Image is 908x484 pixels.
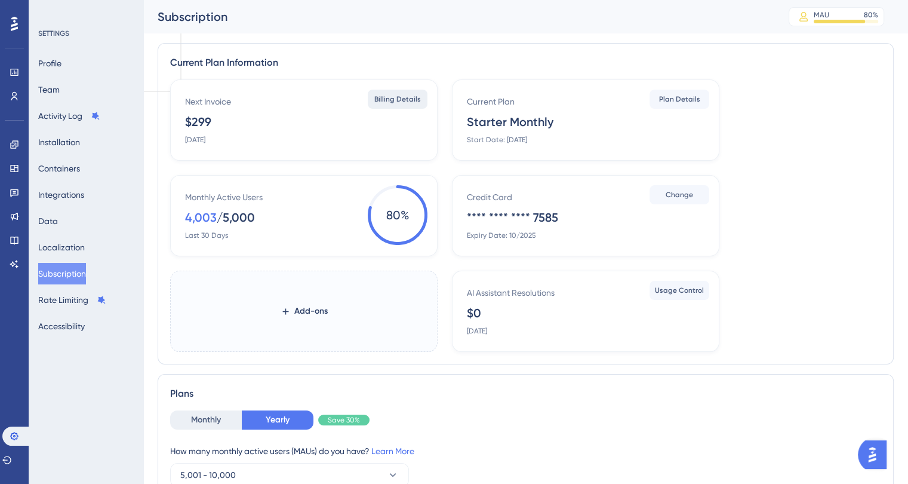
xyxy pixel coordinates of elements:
[467,94,515,109] div: Current Plan
[467,135,527,145] div: Start Date: [DATE]
[38,289,106,311] button: Rate Limiting
[38,263,86,284] button: Subscription
[467,231,536,240] div: Expiry Date: 10/2025
[864,10,878,20] div: 80 %
[655,286,704,295] span: Usage Control
[180,468,236,482] span: 5,001 - 10,000
[185,209,217,226] div: 4,003
[467,190,512,204] div: Credit Card
[217,209,255,226] div: / 5,000
[38,184,84,206] button: Integrations
[185,94,231,109] div: Next Invoice
[261,301,347,322] button: Add-ons
[38,29,135,38] div: SETTINGS
[38,210,58,232] button: Data
[38,53,61,74] button: Profile
[185,231,228,240] div: Last 30 Days
[371,446,414,456] a: Learn More
[650,281,709,300] button: Usage Control
[170,56,881,70] div: Current Plan Information
[185,135,205,145] div: [DATE]
[185,190,263,204] div: Monthly Active Users
[467,305,481,321] div: $0
[467,114,553,130] div: Starter Monthly
[242,411,313,430] button: Yearly
[666,190,693,200] span: Change
[38,315,85,337] button: Accessibility
[858,437,894,473] iframe: UserGuiding AI Assistant Launcher
[38,158,80,179] button: Containers
[368,185,427,245] span: 80 %
[170,387,881,401] div: Plans
[467,286,555,300] div: AI Assistant Resolutions
[368,90,427,109] button: Billing Details
[659,94,700,104] span: Plan Details
[158,8,759,25] div: Subscription
[650,185,709,204] button: Change
[374,94,421,104] span: Billing Details
[38,105,100,127] button: Activity Log
[170,411,242,430] button: Monthly
[467,326,487,336] div: [DATE]
[170,444,881,458] div: How many monthly active users (MAUs) do you have?
[185,114,211,130] div: $299
[328,415,360,425] span: Save 30%
[294,304,328,318] span: Add-ons
[814,10,829,20] div: MAU
[38,237,85,258] button: Localization
[38,131,80,153] button: Installation
[650,90,709,109] button: Plan Details
[38,79,60,100] button: Team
